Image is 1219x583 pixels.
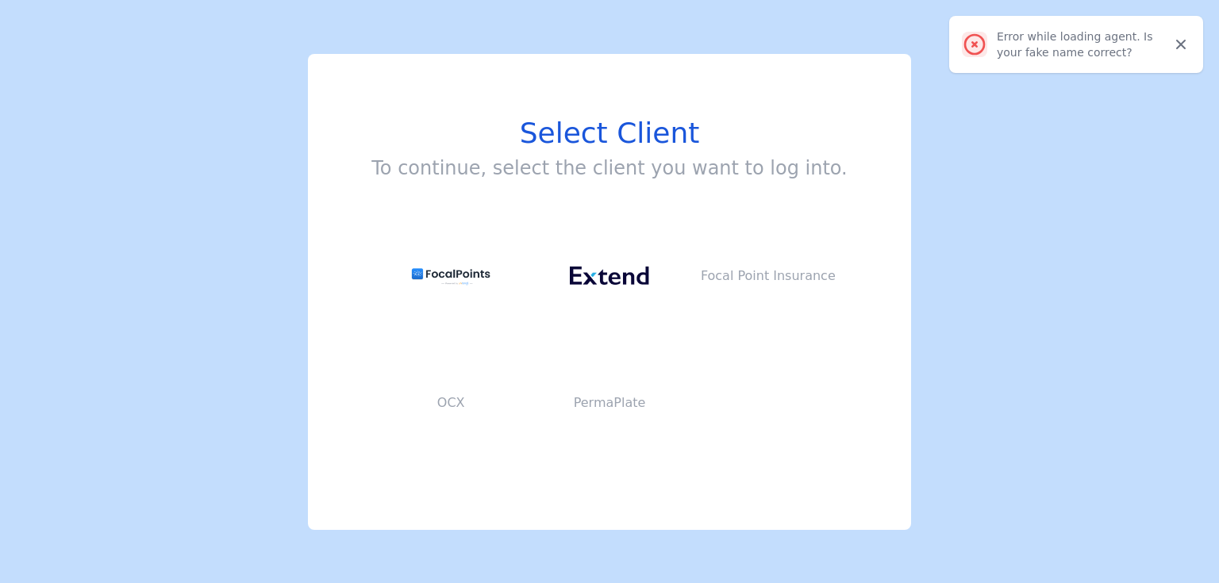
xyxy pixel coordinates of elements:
[1168,32,1194,57] button: Close
[530,393,689,412] p: PermaPlate
[997,29,1168,60] div: Error while loading agent. Is your fake name correct?
[689,213,848,339] button: Focal Point Insurance
[689,267,848,286] p: Focal Point Insurance
[371,339,530,466] button: OCX
[530,339,689,466] button: PermaPlate
[371,117,847,149] h1: Select Client
[371,155,847,181] h3: To continue, select the client you want to log into.
[371,393,530,412] p: OCX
